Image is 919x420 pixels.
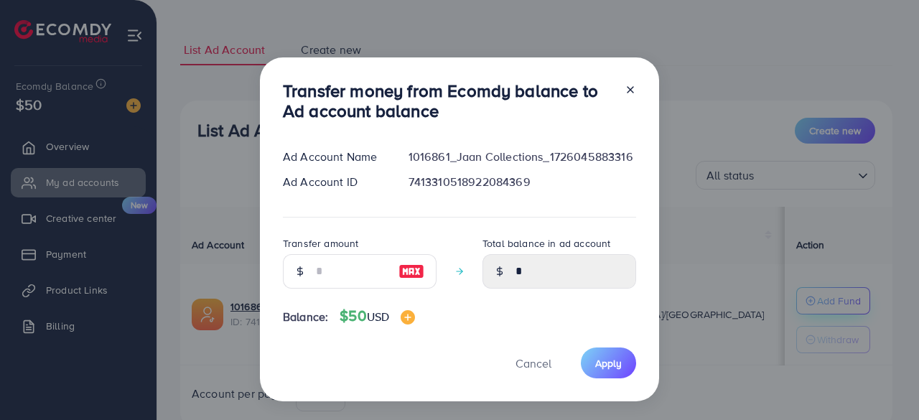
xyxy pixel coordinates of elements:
[516,355,551,371] span: Cancel
[595,356,622,370] span: Apply
[283,236,358,251] label: Transfer amount
[283,309,328,325] span: Balance:
[340,307,415,325] h4: $50
[581,347,636,378] button: Apply
[401,310,415,325] img: image
[482,236,610,251] label: Total balance in ad account
[271,149,397,165] div: Ad Account Name
[498,347,569,378] button: Cancel
[367,309,389,325] span: USD
[271,174,397,190] div: Ad Account ID
[398,263,424,280] img: image
[397,174,648,190] div: 7413310518922084369
[858,355,908,409] iframe: Chat
[283,80,613,122] h3: Transfer money from Ecomdy balance to Ad account balance
[397,149,648,165] div: 1016861_Jaan Collections_1726045883316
